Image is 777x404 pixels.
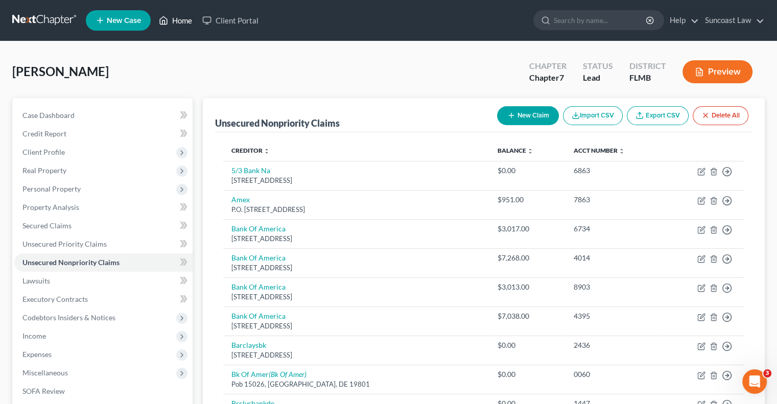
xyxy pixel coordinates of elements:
[563,106,623,125] button: Import CSV
[231,312,286,320] a: Bank Of America
[231,341,266,349] a: Barclaysbk
[629,72,666,84] div: FLMB
[22,276,50,285] span: Lawsuits
[231,234,481,244] div: [STREET_ADDRESS]
[231,253,286,262] a: Bank Of America
[22,111,75,120] span: Case Dashboard
[22,129,66,138] span: Credit Report
[497,106,559,125] button: New Claim
[231,321,481,331] div: [STREET_ADDRESS]
[231,176,481,185] div: [STREET_ADDRESS]
[231,370,307,378] a: Bk Of Amer(Bk Of Amer)
[14,125,193,143] a: Credit Report
[231,205,481,215] div: P.O. [STREET_ADDRESS]
[264,148,270,154] i: unfold_more
[12,64,109,79] span: [PERSON_NAME]
[574,224,656,234] div: 6734
[14,290,193,308] a: Executory Contracts
[22,240,107,248] span: Unsecured Priority Claims
[529,60,567,72] div: Chapter
[231,147,270,154] a: Creditor unfold_more
[574,165,656,176] div: 6863
[231,224,286,233] a: Bank Of America
[22,203,79,211] span: Property Analysis
[231,379,481,389] div: Pob 15026, [GEOGRAPHIC_DATA], DE 19801
[14,198,193,217] a: Property Analysis
[498,340,557,350] div: $0.00
[154,11,197,30] a: Home
[498,253,557,263] div: $7,268.00
[554,11,647,30] input: Search by name...
[14,272,193,290] a: Lawsuits
[574,147,625,154] a: Acct Number unfold_more
[14,382,193,400] a: SOFA Review
[22,368,68,377] span: Miscellaneous
[215,117,340,129] div: Unsecured Nonpriority Claims
[574,369,656,379] div: 0060
[231,292,481,302] div: [STREET_ADDRESS]
[693,106,748,125] button: Delete All
[231,263,481,273] div: [STREET_ADDRESS]
[22,313,115,322] span: Codebtors Insiders & Notices
[574,282,656,292] div: 8903
[22,184,81,193] span: Personal Property
[498,147,533,154] a: Balance unfold_more
[527,148,533,154] i: unfold_more
[22,387,65,395] span: SOFA Review
[574,253,656,263] div: 4014
[14,253,193,272] a: Unsecured Nonpriority Claims
[498,369,557,379] div: $0.00
[22,258,120,267] span: Unsecured Nonpriority Claims
[763,369,771,377] span: 3
[627,106,689,125] a: Export CSV
[22,166,66,175] span: Real Property
[583,72,613,84] div: Lead
[22,350,52,359] span: Expenses
[22,148,65,156] span: Client Profile
[682,60,752,83] button: Preview
[22,331,46,340] span: Income
[629,60,666,72] div: District
[14,106,193,125] a: Case Dashboard
[231,350,481,360] div: [STREET_ADDRESS]
[231,166,270,175] a: 5/3 Bank Na
[498,224,557,234] div: $3,017.00
[665,11,699,30] a: Help
[529,72,567,84] div: Chapter
[742,369,767,394] iframe: Intercom live chat
[574,311,656,321] div: 4395
[574,195,656,205] div: 7863
[700,11,764,30] a: Suncoast Law
[22,295,88,303] span: Executory Contracts
[583,60,613,72] div: Status
[14,217,193,235] a: Secured Claims
[498,195,557,205] div: $951.00
[498,282,557,292] div: $3,013.00
[619,148,625,154] i: unfold_more
[231,282,286,291] a: Bank Of America
[269,370,307,378] i: (Bk Of Amer)
[14,235,193,253] a: Unsecured Priority Claims
[107,17,141,25] span: New Case
[559,73,564,82] span: 7
[231,195,250,204] a: Amex
[498,311,557,321] div: $7,038.00
[22,221,72,230] span: Secured Claims
[498,165,557,176] div: $0.00
[197,11,264,30] a: Client Portal
[574,340,656,350] div: 2436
